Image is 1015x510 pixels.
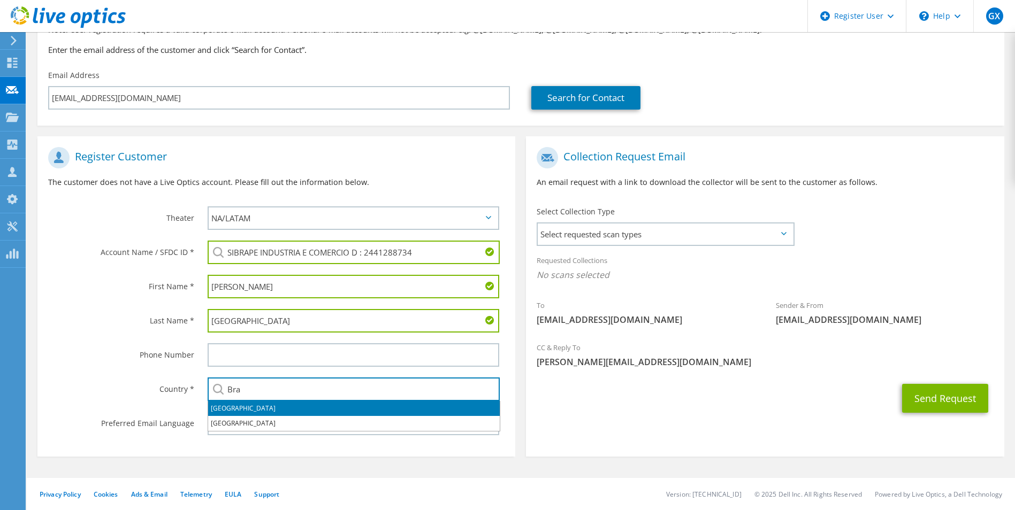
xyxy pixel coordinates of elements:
[537,206,615,217] label: Select Collection Type
[48,412,194,429] label: Preferred Email Language
[48,309,194,326] label: Last Name *
[48,44,994,56] h3: Enter the email address of the customer and click “Search for Contact”.
[94,490,118,499] a: Cookies
[48,147,499,168] h1: Register Customer
[537,269,993,281] span: No scans selected
[754,490,862,499] li: © 2025 Dell Inc. All Rights Reserved
[986,7,1003,25] span: GX
[48,206,194,223] label: Theater
[537,176,993,188] p: An email request with a link to download the collector will be sent to the customer as follows.
[131,490,167,499] a: Ads & Email
[48,70,100,81] label: Email Address
[48,377,194,395] label: Country *
[875,490,1002,499] li: Powered by Live Optics, a Dell Technology
[526,249,1004,289] div: Requested Collections
[538,223,792,245] span: Select requested scan types
[180,490,212,499] a: Telemetry
[40,490,81,499] a: Privacy Policy
[666,490,742,499] li: Version: [TECHNICAL_ID]
[48,343,194,360] label: Phone Number
[225,490,241,499] a: EULA
[208,416,500,431] li: [GEOGRAPHIC_DATA]
[537,314,754,326] span: [EMAIL_ADDRESS][DOMAIN_NAME]
[208,401,500,416] li: [GEOGRAPHIC_DATA]
[48,176,505,188] p: The customer does not have a Live Optics account. Please fill out the information below.
[919,11,929,21] svg: \n
[902,384,988,413] button: Send Request
[48,241,194,258] label: Account Name / SFDC ID *
[537,147,988,168] h1: Collection Request Email
[48,275,194,292] label: First Name *
[776,314,994,326] span: [EMAIL_ADDRESS][DOMAIN_NAME]
[526,336,1004,373] div: CC & Reply To
[537,356,993,368] span: [PERSON_NAME][EMAIL_ADDRESS][DOMAIN_NAME]
[526,294,765,331] div: To
[254,490,279,499] a: Support
[531,86,640,110] a: Search for Contact
[765,294,1004,331] div: Sender & From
